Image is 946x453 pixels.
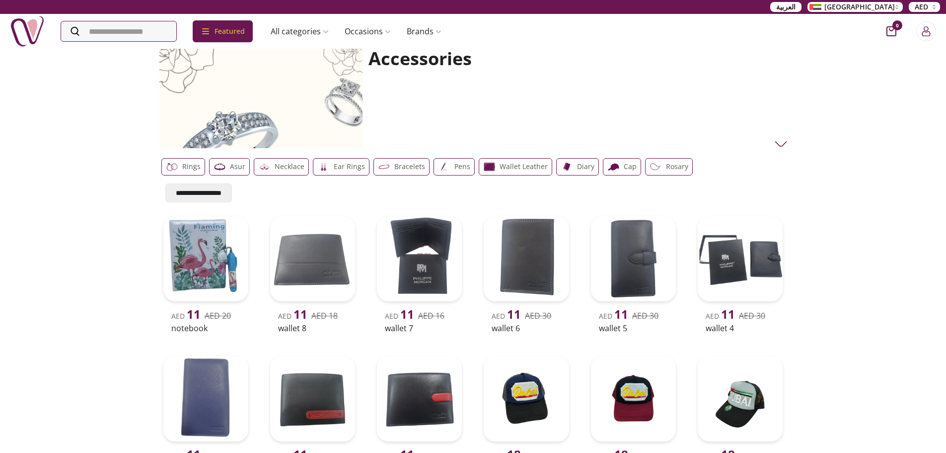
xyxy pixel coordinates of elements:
a: uae-gifts-wallet 8AED 11AED 18wallet 8 [266,212,359,336]
input: Search [61,21,176,41]
del: AED 18 [311,310,338,321]
img: uae-gifts-Men Special Dubai Cap 2 [698,356,783,441]
p: Wallet leather [500,161,548,173]
p: Ear rings [334,161,365,173]
span: 11 [721,306,735,322]
img: gifts-uae-Bracelets [378,161,390,173]
span: 11 [507,306,521,322]
img: Arabic_dztd3n.png [809,4,821,10]
span: 11 [293,306,307,322]
span: AED [706,311,735,321]
p: Pens [454,161,470,173]
span: AED [492,311,521,321]
del: AED 30 [739,310,765,321]
span: AED [599,311,628,321]
a: uae-gifts-wallet 7AED 11AED 16wallet 7 [373,212,466,336]
span: 11 [187,306,201,322]
span: [GEOGRAPHIC_DATA] [824,2,895,12]
img: uae-gifts-Men Special Dubai Cap 3 [591,356,676,441]
button: Login [916,21,936,41]
img: uae-gifts-wallet 4 [698,216,783,301]
h2: notebook [171,322,240,334]
span: 11 [400,306,414,322]
img: gifts-uae-Necklace [258,161,271,173]
p: Rings [182,161,201,173]
a: uae-gifts-wallet 4AED 11AED 30wallet 4 [694,212,787,336]
span: AED [915,2,928,12]
img: uae-gifts-notebook [163,216,248,301]
del: AED 20 [205,310,231,321]
div: Featured [193,20,253,42]
img: Nigwa-uae-gifts [10,14,45,49]
button: AED [909,2,940,12]
h2: wallet 5 [599,322,668,334]
del: AED 30 [525,310,551,321]
img: gifts-uae-Wallet leather [483,161,496,173]
a: uae-gifts-wallet 6AED 11AED 30wallet 6 [480,212,573,336]
a: Brands [399,21,449,41]
img: gifts-uae-Rosary [650,161,662,173]
button: [GEOGRAPHIC_DATA] [807,2,903,12]
p: Asur [230,161,245,173]
img: uae-gifts-wallet 1 [377,356,462,441]
img: gifts-uae-cap [607,161,620,173]
a: All categories [263,21,337,41]
img: gifts-uae-Pens [438,161,450,173]
h2: wallet 8 [278,322,347,334]
a: Occasions [337,21,399,41]
p: Rosary [666,161,688,173]
button: cart-button [886,26,896,36]
del: AED 30 [632,310,658,321]
img: gifts-uae-accessories [159,49,363,148]
img: gifts-uae-Asur [214,161,226,173]
a: uae-gifts-wallet 5AED 11AED 30wallet 5 [587,212,680,336]
span: 0 [892,20,902,30]
img: gifts-uae-Rings [166,161,178,173]
h2: wallet 7 [385,322,454,334]
img: gifts-uae-Ear rings [317,161,330,173]
h2: Accessories [368,49,781,69]
img: uae-gifts-wallet 8 [270,216,355,301]
img: uae-gifts-wallet 7 [377,216,462,301]
del: AED 16 [418,310,444,321]
p: cap [624,161,637,173]
img: gifts-uae-Diary [561,161,573,173]
h2: wallet 4 [706,322,775,334]
span: 11 [614,306,628,322]
img: uae-gifts-wallet 5 [591,216,676,301]
p: Bracelets [394,161,425,173]
img: uae-gifts-Men Special Dubai Cap 4 [484,356,569,441]
p: Diary [577,161,594,173]
h2: wallet 6 [492,322,561,334]
img: uae-gifts-wallet 6 [484,216,569,301]
span: AED [171,311,201,321]
p: Necklace [275,161,304,173]
img: uae-gifts-wallet 3 [163,356,248,441]
img: uae-gifts-wallet 2 [270,356,355,441]
span: AED [385,311,414,321]
span: AED [278,311,307,321]
span: العربية [776,2,796,12]
a: uae-gifts-notebookAED 11AED 20notebook [159,212,252,336]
